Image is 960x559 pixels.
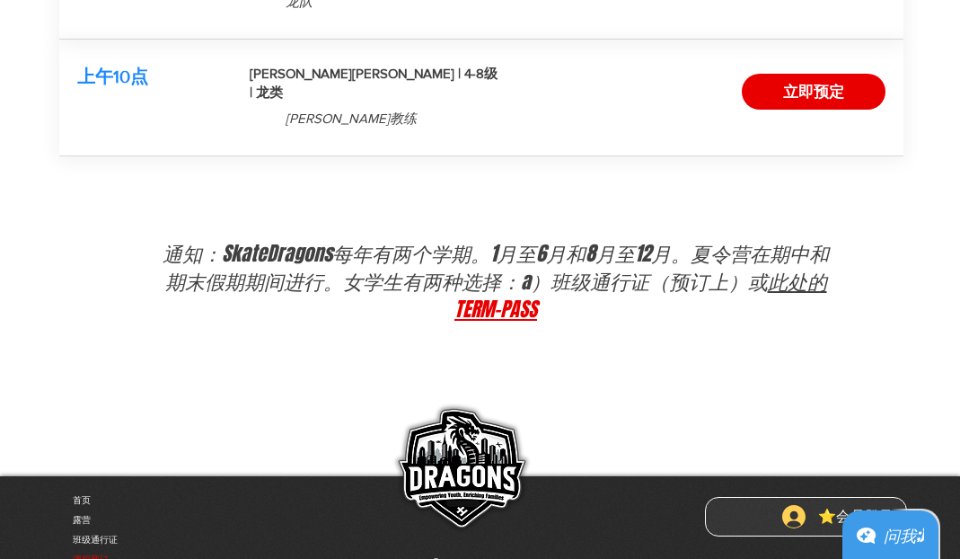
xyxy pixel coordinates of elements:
[163,239,829,324] span: 通知：SkateDragons每年有两个学期。1月至6月和8月至12月。夏令营在期中和期末假期期间进行。女学生有两种选择：a）班级通行证（预订上）或
[454,295,537,324] a: TERM-PASS
[73,530,261,550] a: 班级通行证
[73,510,261,530] a: 露营
[77,67,148,86] span: 上午10点
[77,111,110,127] span: 1小时
[884,523,924,548] div: 问我;)
[783,78,844,106] span: 立即预定
[386,396,534,545] img: 新加坡的Skate Dragons标志带有“赋予青年权力，丰富家庭”的口号。
[286,111,417,126] span: [PERSON_NAME]教练
[73,491,261,510] a: 首页
[250,66,498,100] span: [PERSON_NAME][PERSON_NAME] | 4-8级 | 龙类
[812,507,900,527] span: ⭐会员登录
[770,500,906,534] button: ⭐会员登录
[768,267,827,296] a: 此处的
[742,74,885,110] button: 现在预订，萨默塞特 | 4-8级 | 龙班，上午10:00，5个名额，Josh教练，1小时
[530,111,610,127] span: 5个名额可用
